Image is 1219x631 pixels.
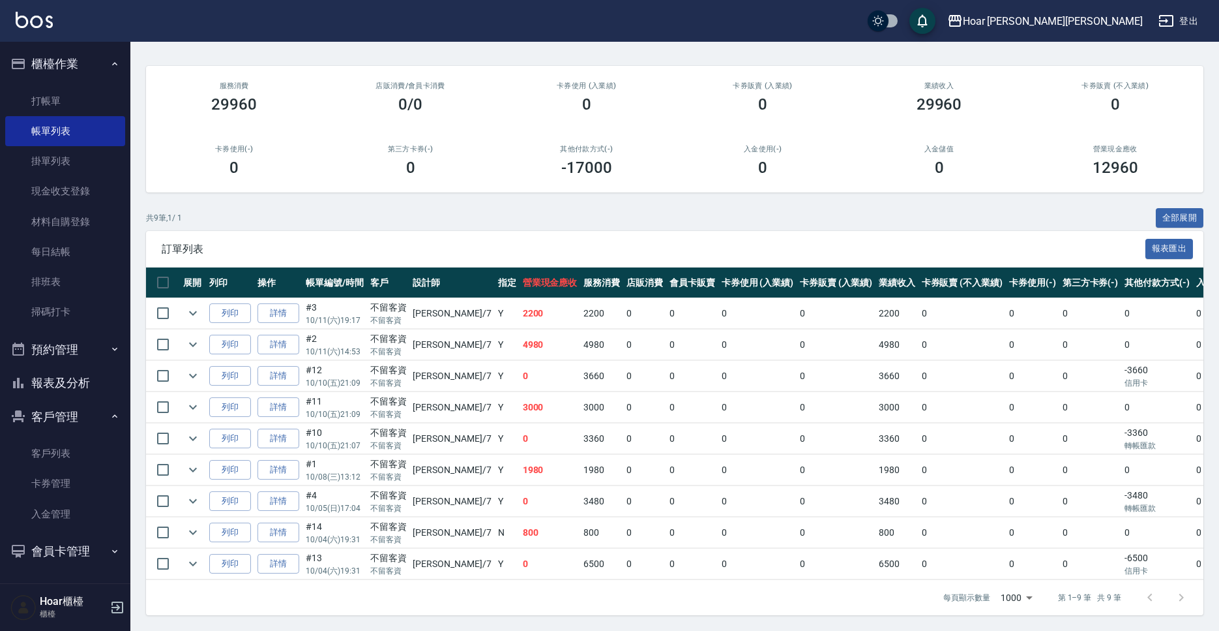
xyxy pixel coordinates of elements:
[520,330,581,360] td: 4980
[209,429,251,449] button: 列印
[797,549,875,579] td: 0
[580,486,623,517] td: 3480
[5,47,125,81] button: 櫃檯作業
[1145,242,1194,254] a: 報表匯出
[162,145,306,153] h2: 卡券使用(-)
[718,268,797,298] th: 卡券使用 (入業績)
[409,486,494,517] td: [PERSON_NAME] /7
[797,268,875,298] th: 卡券販賣 (入業績)
[5,469,125,499] a: 卡券管理
[162,82,306,90] h3: 服務消費
[5,400,125,434] button: 客戶管理
[666,517,718,548] td: 0
[514,82,659,90] h2: 卡券使用 (入業績)
[580,330,623,360] td: 4980
[495,486,520,517] td: Y
[370,426,407,440] div: 不留客資
[909,8,935,34] button: save
[666,298,718,329] td: 0
[1059,298,1122,329] td: 0
[943,592,990,604] p: 每頁顯示數量
[370,301,407,315] div: 不留客資
[254,268,302,298] th: 操作
[666,455,718,485] td: 0
[1006,361,1059,392] td: 0
[370,377,407,389] p: 不留客資
[875,298,918,329] td: 2200
[520,392,581,423] td: 3000
[306,346,364,358] p: 10/11 (六) 14:53
[918,361,1006,392] td: 0
[206,268,254,298] th: 列印
[257,397,299,418] a: 詳情
[623,361,666,392] td: 0
[623,298,666,329] td: 0
[209,554,251,574] button: 列印
[875,361,918,392] td: 3660
[875,549,918,579] td: 6500
[306,377,364,389] p: 10/10 (五) 21:09
[5,207,125,237] a: 材料自購登錄
[5,237,125,267] a: 每日結帳
[370,471,407,483] p: 不留客資
[758,159,767,177] h3: 0
[666,486,718,517] td: 0
[370,363,407,377] div: 不留客資
[580,517,623,548] td: 800
[257,303,299,324] a: 詳情
[409,298,494,329] td: [PERSON_NAME] /7
[718,549,797,579] td: 0
[1059,549,1122,579] td: 0
[209,491,251,512] button: 列印
[918,455,1006,485] td: 0
[797,330,875,360] td: 0
[306,408,364,420] p: 10/10 (五) 21:09
[995,580,1037,615] div: 1000
[495,392,520,423] td: Y
[1006,517,1059,548] td: 0
[306,534,364,546] p: 10/04 (六) 19:31
[666,268,718,298] th: 會員卡販賣
[409,361,494,392] td: [PERSON_NAME] /7
[209,303,251,324] button: 列印
[1145,239,1194,259] button: 報表匯出
[623,517,666,548] td: 0
[623,549,666,579] td: 0
[370,332,407,346] div: 不留客資
[183,366,203,386] button: expand row
[162,243,1145,256] span: 訂單列表
[918,549,1006,579] td: 0
[718,455,797,485] td: 0
[257,335,299,355] a: 詳情
[1059,517,1122,548] td: 0
[1121,330,1193,360] td: 0
[1121,423,1193,454] td: -3360
[797,298,875,329] td: 0
[302,268,367,298] th: 帳單編號/時間
[875,517,918,548] td: 800
[409,549,494,579] td: [PERSON_NAME] /7
[370,520,407,534] div: 不留客資
[797,455,875,485] td: 0
[1043,145,1188,153] h2: 營業現金應收
[520,486,581,517] td: 0
[623,423,666,454] td: 0
[718,423,797,454] td: 0
[495,517,520,548] td: N
[520,549,581,579] td: 0
[5,333,125,367] button: 預約管理
[183,397,203,417] button: expand row
[370,440,407,452] p: 不留客資
[211,95,257,114] h3: 29960
[495,361,520,392] td: Y
[1093,159,1138,177] h3: 12960
[718,392,797,423] td: 0
[918,423,1006,454] td: 0
[257,554,299,574] a: 詳情
[918,517,1006,548] td: 0
[797,361,875,392] td: 0
[183,429,203,448] button: expand row
[257,429,299,449] a: 詳情
[718,298,797,329] td: 0
[866,145,1011,153] h2: 入金儲值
